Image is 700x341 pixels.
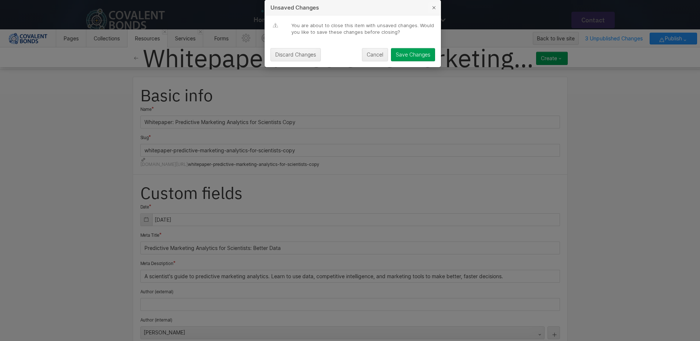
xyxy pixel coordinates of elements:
div: Cancel [367,52,383,58]
button: Save Changes [391,48,435,61]
button: Cancel [362,48,388,61]
button: Discard Changes [270,48,321,61]
div: Unsaved Changes [265,5,428,11]
div: Save Changes [396,52,430,58]
div: You are about to close this item with unsaved changes. Would you like to save these changes befor... [291,22,435,35]
div: Discard Changes [275,52,316,58]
